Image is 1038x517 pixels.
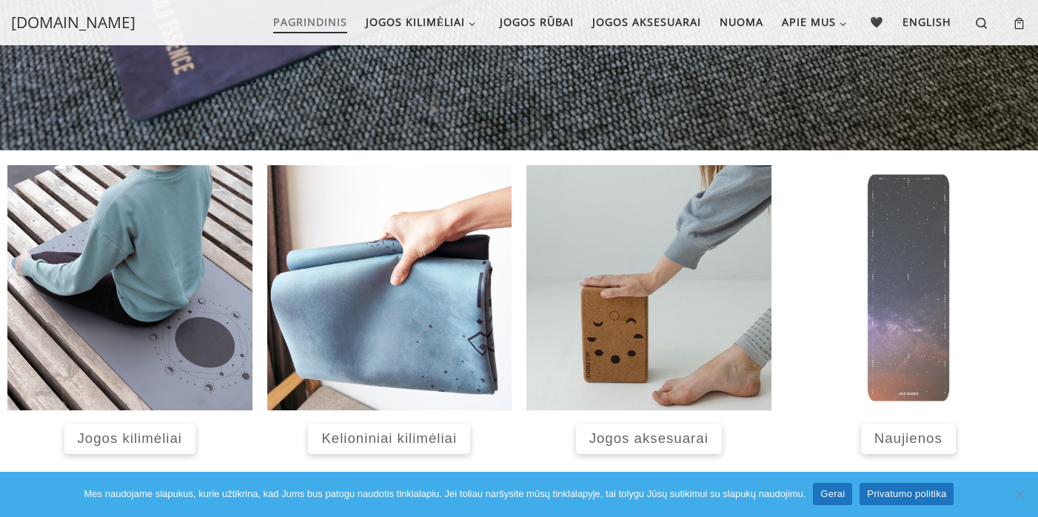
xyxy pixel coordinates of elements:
[576,424,722,454] a: Jogos aksesuarai
[720,7,763,34] span: Nuoma
[526,165,771,410] img: jogos kaladele
[813,483,852,505] a: Gerai
[587,7,706,38] a: Jogos aksesuarai
[366,7,466,34] span: Jogos kilimėliai
[782,7,836,34] span: Apie mus
[860,483,954,505] a: Privatumo politika
[267,165,512,410] img: kelioniniai jogos kilimeliai
[273,7,347,34] span: Pagrindinis
[786,165,1031,410] img: jogos kilimelis naktis
[7,165,252,410] img: profesionalus jogos kilimėlis
[11,11,135,35] a: [DOMAIN_NAME]
[64,424,195,454] a: Jogos kilimėliai
[84,487,806,501] span: Mes naudojame slapukus, kurie užtikrina, kad Jums bus patogu naudotis tinklalapiu. Jei toliau nar...
[361,7,485,38] a: Jogos kilimėliai
[714,7,768,38] a: Nuoma
[268,7,352,38] a: Pagrindinis
[500,7,574,34] span: Jogos rūbai
[903,7,951,34] span: English
[870,7,884,34] span: 🖤
[495,7,578,38] a: Jogos rūbai
[321,430,457,446] span: Kelioniniai kilimėliai
[865,7,889,38] a: 🖤
[861,424,956,454] a: Naujienos
[898,7,957,38] a: English
[308,424,470,454] a: Kelioniniai kilimėliai
[592,7,701,34] span: Jogos aksesuarai
[1012,487,1027,501] span: Ne
[874,430,942,446] span: Naujienos
[78,430,182,446] span: Jogos kilimėliai
[589,430,709,446] span: Jogos aksesuarai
